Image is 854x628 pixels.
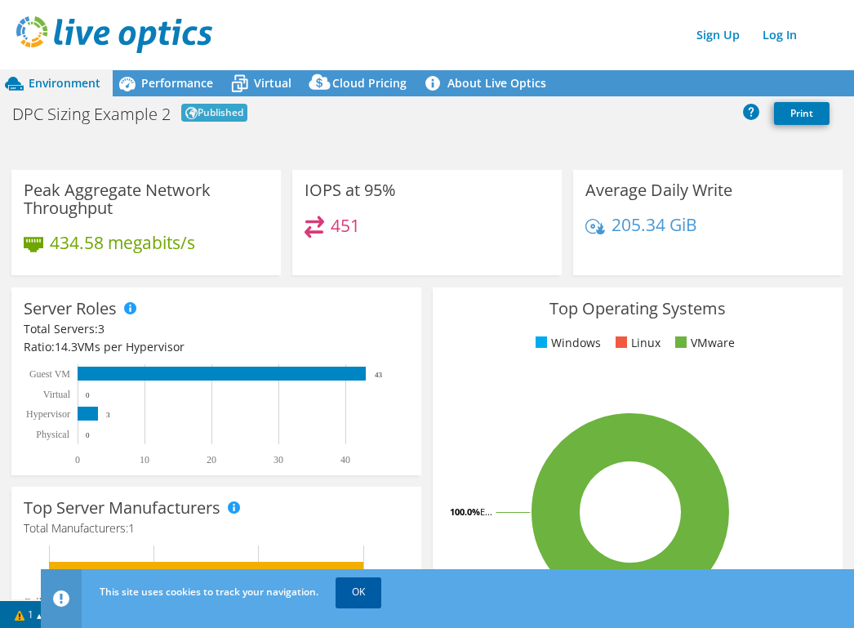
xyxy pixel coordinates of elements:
text: 3 [106,411,110,419]
span: Published [181,104,247,122]
text: 20 [207,454,216,465]
tspan: E... [480,506,492,518]
div: Total Servers: [24,320,216,338]
a: Print [774,102,830,125]
span: 14.3 [55,339,78,354]
h3: Peak Aggregate Network Throughput [24,181,269,217]
a: OK [336,577,381,607]
text: Physical [36,429,69,440]
text: 0 [75,454,80,465]
img: live_optics_svg.svg [16,16,212,53]
text: 0 [86,391,90,399]
a: Sign Up [688,23,748,47]
h4: 205.34 GiB [612,216,697,234]
h4: Total Manufacturers: [24,519,409,537]
h3: Server Roles [24,300,117,318]
text: Hypervisor [26,408,70,420]
span: Virtual [254,75,291,91]
text: 30 [274,454,283,465]
text: 40 [340,454,350,465]
span: 3 [98,321,105,336]
span: 1 [128,520,135,536]
li: Windows [532,334,601,352]
a: 1 [3,604,54,625]
span: Environment [29,75,100,91]
h3: IOPS at 95% [305,181,396,199]
text: 10 [140,454,149,465]
a: About Live Optics [419,70,558,96]
span: Cloud Pricing [332,75,407,91]
li: VMware [671,334,735,352]
div: Ratio: VMs per Hypervisor [24,338,409,356]
span: This site uses cookies to track your navigation. [100,585,318,599]
h4: 434.58 megabits/s [50,234,195,252]
text: 0 [86,431,90,439]
h1: DPC Sizing Example 2 [12,106,171,122]
li: Linux [612,334,661,352]
h3: Top Server Manufacturers [24,499,220,517]
span: Performance [141,75,213,91]
text: Guest VM [29,368,70,380]
h3: Top Operating Systems [445,300,830,318]
h3: Average Daily Write [585,181,732,199]
tspan: 100.0% [450,506,480,518]
a: Log In [754,23,805,47]
h4: 451 [331,216,360,234]
text: Virtual [43,389,71,400]
text: 43 [375,371,383,379]
text: Dell [24,596,42,608]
